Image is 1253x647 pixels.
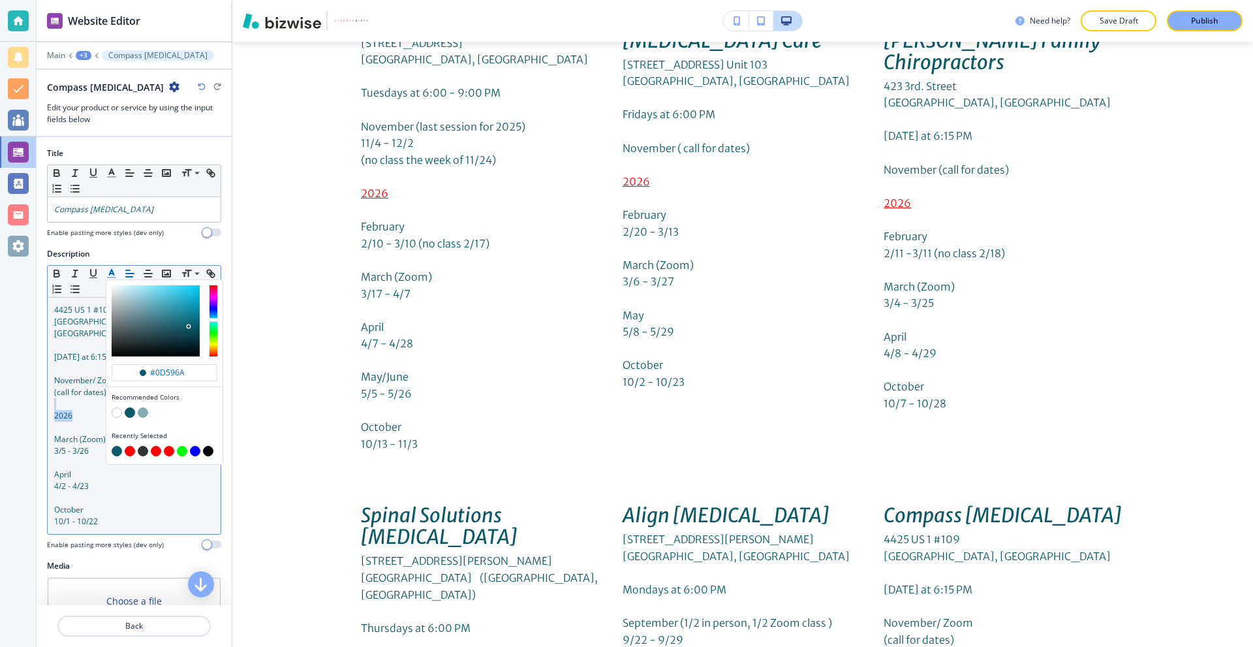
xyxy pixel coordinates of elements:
[1098,15,1139,27] p: Save Draft
[623,175,650,188] u: 2026
[1081,10,1156,31] button: Save Draft
[884,280,955,293] span: March (Zoom)
[361,370,409,383] span: May/June
[884,380,924,393] span: October
[884,197,911,210] u: 2026
[361,237,489,250] span: 2/10 - 3/10 (no class 2/17)
[47,102,221,125] h3: Edit your product or service by using the input fields below
[54,504,84,515] span: October
[623,142,750,155] span: November ( call for dates)
[623,616,832,629] span: September (1/2 in person, 1/2 Zoom class )
[884,247,1005,260] span: 2/11 -3/11 (no class 2/18)
[884,330,906,343] span: April
[623,208,666,221] span: February
[361,86,501,99] span: Tuesdays at 6:00 - 9:00 PM
[361,120,525,133] span: November (last session for 2025)
[54,375,118,386] span: November/ Zoom
[54,316,137,339] span: [GEOGRAPHIC_DATA], [GEOGRAPHIC_DATA]
[884,616,973,629] span: November/ Zoom
[361,622,471,635] span: Thursdays at 6:00 PM
[361,287,410,300] span: 3/17 - 4/7
[361,503,517,549] em: Spinal Solutions [MEDICAL_DATA]
[1030,15,1070,27] h3: Need help?
[623,108,715,121] span: Fridays at 6:00 PM
[623,58,767,71] span: [STREET_ADDRESS] Unit 103
[102,50,214,61] button: Compass [MEDICAL_DATA]
[54,387,106,398] span: (call for dates)
[623,225,679,238] span: 2/20 - 3/13
[112,431,217,441] h4: Recently Selected
[333,16,368,25] img: Your Logo
[59,620,209,632] p: Back
[884,80,957,93] span: 423 3rd. Street
[623,503,829,528] em: Align [MEDICAL_DATA]
[47,228,164,238] h4: Enable pasting more styles (dev only)
[54,445,89,456] span: 3/5 - 3/26
[108,51,208,60] p: Compass [MEDICAL_DATA]
[623,375,685,388] span: 10/2 - 10/23
[47,560,221,572] h2: Media
[47,13,63,29] img: editor icon
[623,325,674,338] span: 5/8 - 5/29
[361,554,552,567] span: [STREET_ADDRESS][PERSON_NAME]
[623,259,694,272] span: March (Zoom)
[54,516,98,527] span: 10/1 - 10/22
[361,153,496,166] span: (no class the week of 11/24)
[54,434,106,445] span: March (Zoom)
[76,51,91,60] button: +3
[361,387,412,400] span: 5/5 - 5/26
[623,275,674,288] span: 3/6 - 3/27
[361,53,588,66] span: [GEOGRAPHIC_DATA], [GEOGRAPHIC_DATA]
[623,550,850,563] span: [GEOGRAPHIC_DATA], [GEOGRAPHIC_DATA]
[623,309,644,322] span: May
[361,420,401,434] span: October
[54,469,71,480] span: April
[361,321,384,334] span: April
[54,304,112,315] span: 4425 US 1 #109
[884,163,1009,176] span: November (call for dates)
[47,51,65,60] button: Main
[47,248,90,260] h2: Description
[884,129,972,142] span: [DATE] at 6:15 PM
[57,616,211,637] button: Back
[884,533,960,546] span: 4425 US 1 #109
[623,74,850,87] span: [GEOGRAPHIC_DATA], [GEOGRAPHIC_DATA]
[361,187,388,200] u: 2026
[623,583,726,596] span: Mondays at 6:00 PM
[243,13,321,29] img: Bizwise Logo
[623,358,663,371] span: October
[54,351,120,362] span: [DATE] at 6:15 PM
[884,503,1121,528] em: Compass [MEDICAL_DATA]
[884,296,934,309] span: 3/4 - 3/25
[68,13,140,29] h2: Website Editor
[361,571,600,601] span: [GEOGRAPHIC_DATA] ([GEOGRAPHIC_DATA], [GEOGRAPHIC_DATA])
[884,633,954,646] span: (call for dates)
[102,266,121,281] button: Recommended ColorsRecently Selected
[54,410,72,421] span: 2026
[47,148,63,159] h2: Title
[361,220,405,233] span: February
[106,594,162,608] button: Choose a file
[884,550,1111,563] span: [GEOGRAPHIC_DATA], [GEOGRAPHIC_DATA]
[47,80,164,94] h2: Compass [MEDICAL_DATA]
[884,347,936,360] span: 4/8 - 4/29
[361,37,463,50] span: [STREET_ADDRESS]
[1167,10,1243,31] button: Publish
[884,397,946,410] span: 10/7 - 10/28
[361,270,432,283] span: March (Zoom)
[623,533,814,546] span: [STREET_ADDRESS][PERSON_NAME]
[54,481,89,492] span: 4/2 - 4/23
[112,392,217,402] h4: Recommended Colors
[54,204,153,215] em: Compass [MEDICAL_DATA]
[884,583,972,596] span: [DATE] at 6:15 PM
[884,230,927,243] span: February
[1191,15,1218,27] p: Publish
[361,136,414,150] span: 11/4 - 12/2
[361,337,413,350] span: 4/7 - 4/28
[884,96,1111,109] span: [GEOGRAPHIC_DATA], [GEOGRAPHIC_DATA]
[47,540,164,550] h4: Enable pasting more styles (dev only)
[361,437,418,450] span: 10/13 - 11/3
